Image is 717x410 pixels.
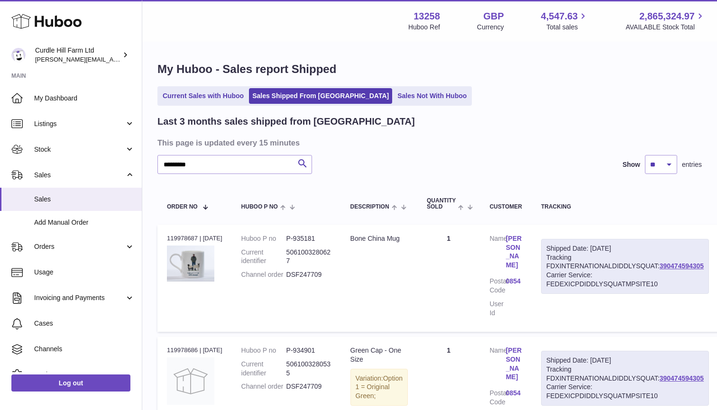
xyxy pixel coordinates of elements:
strong: GBP [483,10,504,23]
div: Tracking FDXINTERNATIONALDIDDLYSQUAT: [541,239,709,294]
h2: Last 3 months sales shipped from [GEOGRAPHIC_DATA] [157,115,415,128]
dd: P-934901 [286,346,331,355]
dt: Huboo P no [241,346,286,355]
label: Show [623,160,640,169]
div: Bone China Mug [350,234,408,243]
a: 4,547.63 Total sales [541,10,589,32]
span: Listings [34,119,125,128]
a: 2,865,324.97 AVAILABLE Stock Total [625,10,706,32]
span: Description [350,204,389,210]
div: Green Cap - One Size [350,346,408,364]
span: Settings [34,370,135,379]
span: entries [682,160,702,169]
div: 119978687 | [DATE] [167,234,222,243]
dt: Channel order [241,270,286,279]
a: [PERSON_NAME] [506,346,522,382]
h1: My Huboo - Sales report Shipped [157,62,702,77]
span: Sales [34,171,125,180]
dt: Current identifier [241,360,286,378]
dt: Name [489,234,506,273]
span: Orders [34,242,125,251]
div: 119978686 | [DATE] [167,346,222,355]
a: 390474594305 [660,374,704,382]
div: Tracking [541,204,709,210]
span: Cases [34,319,135,328]
dt: Huboo P no [241,234,286,243]
span: Channels [34,345,135,354]
img: 132581705942519.jpg [167,246,214,282]
span: My Dashboard [34,94,135,103]
span: Add Manual Order [34,218,135,227]
div: Customer [489,204,522,210]
div: Carrier Service: FEDEXICPDIDDLYSQUATMPSITE10 [546,271,704,289]
div: Currency [477,23,504,32]
a: 0854 [506,389,522,398]
a: [PERSON_NAME] [506,234,522,270]
span: Quantity Sold [427,198,456,210]
dd: 5061003280627 [286,248,331,266]
dd: 5061003280535 [286,360,331,378]
a: Log out [11,374,130,392]
img: charlotte@diddlysquatfarmshop.com [11,48,26,62]
span: AVAILABLE Stock Total [625,23,706,32]
span: [PERSON_NAME][EMAIL_ADDRESS][DOMAIN_NAME] [35,55,190,63]
div: Variation: [350,369,408,406]
a: Sales Not With Huboo [394,88,470,104]
span: Sales [34,195,135,204]
span: 4,547.63 [541,10,578,23]
div: Tracking FDXINTERNATIONALDIDDLYSQUAT: [541,351,709,406]
span: Invoicing and Payments [34,293,125,302]
dt: Postal Code [489,389,506,407]
span: Stock [34,145,125,154]
dd: DSF247709 [286,382,331,391]
dt: Channel order [241,382,286,391]
span: Order No [167,204,198,210]
a: 390474594305 [660,262,704,270]
div: Shipped Date: [DATE] [546,244,704,253]
span: 2,865,324.97 [639,10,695,23]
span: Usage [34,268,135,277]
div: Shipped Date: [DATE] [546,356,704,365]
dt: Postal Code [489,277,506,295]
a: Sales Shipped From [GEOGRAPHIC_DATA] [249,88,392,104]
dd: DSF247709 [286,270,331,279]
td: 1 [417,225,480,332]
span: Option 1 = Original Green; [356,374,403,400]
div: Carrier Service: FEDEXICPDIDDLYSQUATMPSITE10 [546,383,704,401]
div: Curdle Hill Farm Ltd [35,46,120,64]
dd: P-935181 [286,234,331,243]
dt: User Id [489,300,506,318]
dt: Name [489,346,506,384]
img: no-photo.jpg [167,357,214,405]
span: Huboo P no [241,204,278,210]
strong: 13258 [414,10,440,23]
a: Current Sales with Huboo [159,88,247,104]
div: Huboo Ref [408,23,440,32]
span: Total sales [546,23,588,32]
dt: Current identifier [241,248,286,266]
h3: This page is updated every 15 minutes [157,137,699,148]
a: 0854 [506,277,522,286]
